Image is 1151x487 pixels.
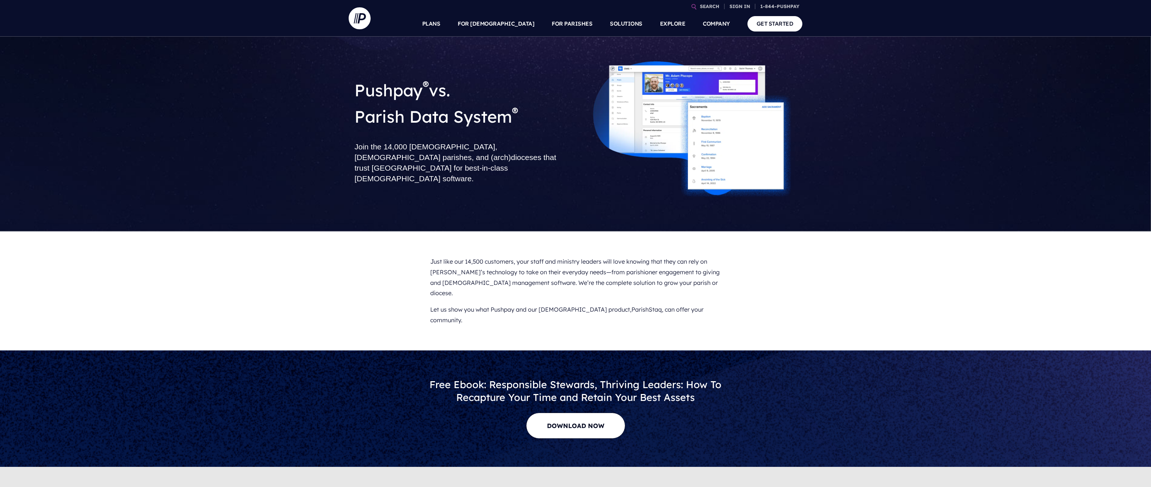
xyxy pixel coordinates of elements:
a: FOR [DEMOGRAPHIC_DATA] [458,11,534,37]
a: ParishStaq [631,306,662,313]
sup: ® [423,78,429,93]
p: Let us show you what Pushpay and our [DEMOGRAPHIC_DATA] product, , can offer your community. [430,301,721,328]
a: Download Now [526,413,625,439]
a: PLANS [422,11,440,37]
picture: comp-sac-track [581,60,796,67]
h2: Join the 14,000 [DEMOGRAPHIC_DATA], [DEMOGRAPHIC_DATA] parishes, and (arch)dioceses that trust [G... [355,135,570,190]
a: COMPANY [703,11,730,37]
span: Free Ebook: Responsible Stewards, Thriving Leaders: How To Recapture Your Time and Retain Your Be... [430,378,721,404]
a: SOLUTIONS [610,11,642,37]
h1: Pushpay vs. Parish Data System [355,71,570,135]
a: FOR PARISHES [552,11,592,37]
a: GET STARTED [747,16,803,31]
a: EXPLORE [660,11,686,37]
p: Just like our 14,500 customers, your staff and ministry leaders will love knowing that they can r... [430,253,721,301]
sup: ® [512,104,518,119]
